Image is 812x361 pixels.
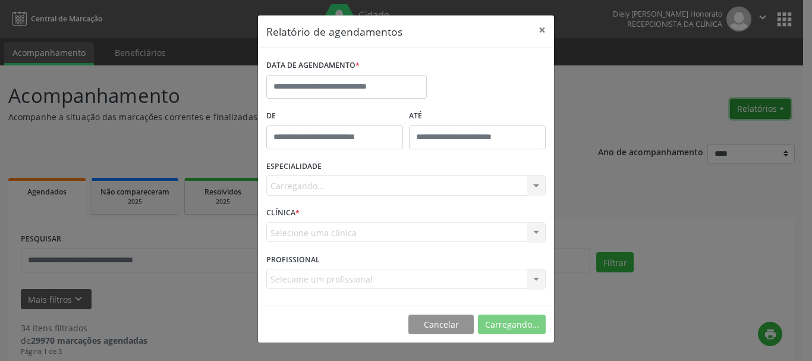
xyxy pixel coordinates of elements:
label: ESPECIALIDADE [266,158,322,176]
label: DATA DE AGENDAMENTO [266,56,360,75]
button: Carregando... [478,315,546,335]
label: CLÍNICA [266,204,300,222]
button: Close [530,15,554,45]
label: ATÉ [409,107,546,125]
label: PROFISSIONAL [266,250,320,269]
button: Cancelar [408,315,474,335]
h5: Relatório de agendamentos [266,24,402,39]
label: De [266,107,403,125]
